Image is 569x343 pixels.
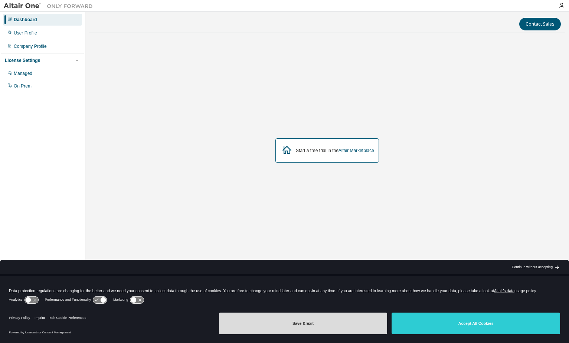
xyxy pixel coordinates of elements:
[339,148,374,153] a: Altair Marketplace
[14,17,37,23] div: Dashboard
[4,2,97,10] img: Altair One
[14,70,32,76] div: Managed
[14,83,32,89] div: On Prem
[14,43,47,49] div: Company Profile
[296,148,374,154] div: Start a free trial in the
[5,57,40,63] div: License Settings
[519,18,561,30] button: Contact Sales
[14,30,37,36] div: User Profile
